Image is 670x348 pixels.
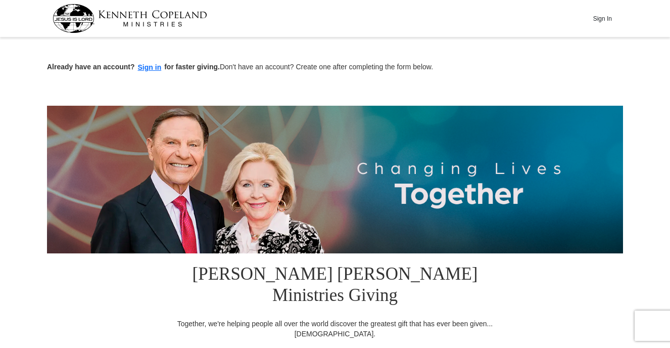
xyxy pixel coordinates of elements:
[47,62,623,73] p: Don't have an account? Create one after completing the form below.
[171,253,499,319] h1: [PERSON_NAME] [PERSON_NAME] Ministries Giving
[47,63,220,71] strong: Already have an account? for faster giving.
[135,62,165,73] button: Sign in
[53,4,207,33] img: kcm-header-logo.svg
[587,11,617,26] button: Sign In
[171,319,499,339] div: Together, we're helping people all over the world discover the greatest gift that has ever been g...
